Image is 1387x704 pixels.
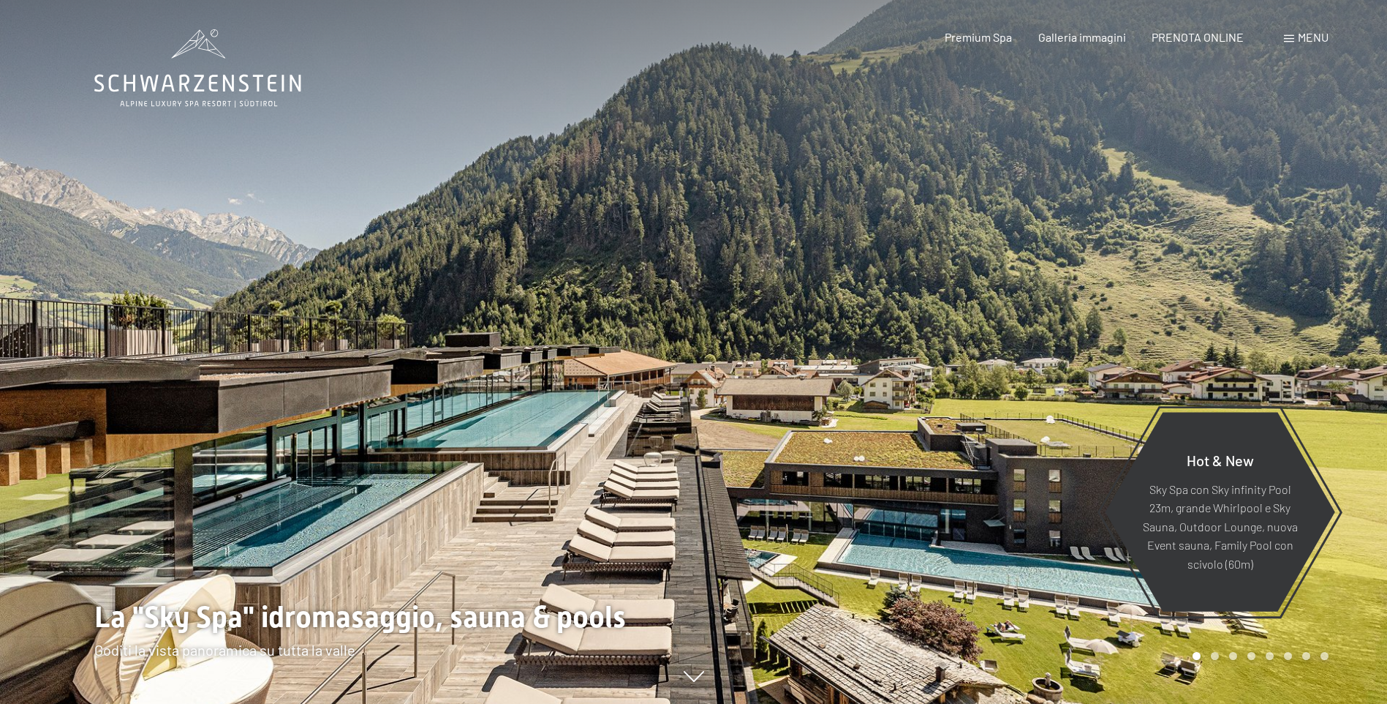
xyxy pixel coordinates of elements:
a: Galleria immagini [1038,30,1126,44]
div: Carousel Page 5 [1266,652,1274,660]
a: Hot & New Sky Spa con Sky infinity Pool 23m, grande Whirlpool e Sky Sauna, Outdoor Lounge, nuova ... [1104,411,1336,613]
div: Carousel Page 4 [1247,652,1255,660]
a: PRENOTA ONLINE [1152,30,1244,44]
div: Carousel Page 6 [1284,652,1292,660]
p: Sky Spa con Sky infinity Pool 23m, grande Whirlpool e Sky Sauna, Outdoor Lounge, nuova Event saun... [1141,479,1299,573]
div: Carousel Page 7 [1302,652,1310,660]
div: Carousel Page 2 [1211,652,1219,660]
span: Menu [1298,30,1329,44]
div: Carousel Page 3 [1229,652,1237,660]
div: Carousel Page 8 [1320,652,1329,660]
div: Carousel Page 1 (Current Slide) [1193,652,1201,660]
span: Hot & New [1187,451,1254,468]
a: Premium Spa [945,30,1012,44]
div: Carousel Pagination [1187,652,1329,660]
